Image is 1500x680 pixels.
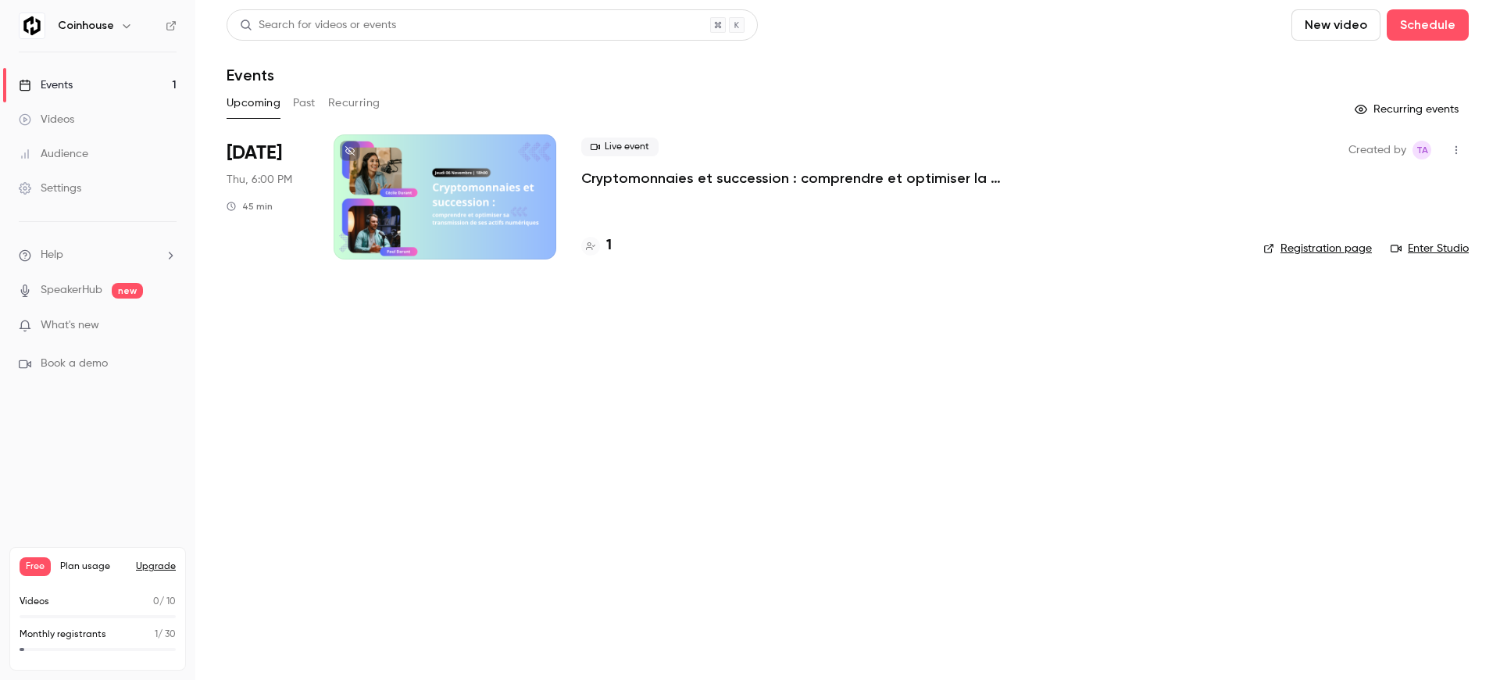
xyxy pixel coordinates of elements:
span: Plan usage [60,560,127,573]
span: [DATE] [227,141,282,166]
button: Past [293,91,316,116]
span: Thu, 6:00 PM [227,172,292,188]
p: / 30 [155,628,176,642]
div: Events [19,77,73,93]
p: Monthly registrants [20,628,106,642]
span: 0 [153,597,159,607]
span: TA [1416,141,1428,159]
span: new [112,283,143,299]
span: Book a demo [41,356,108,372]
span: 1 [155,630,158,639]
span: Help [41,247,63,263]
p: / 10 [153,595,176,609]
span: Live event [581,138,659,156]
button: Upgrade [136,560,176,573]
button: New video [1291,9,1380,41]
button: Upcoming [227,91,280,116]
span: Tristan Aucher [1412,141,1431,159]
span: What's new [41,317,99,334]
div: 45 min [227,200,273,213]
span: Created by [1348,141,1406,159]
button: Recurring events [1348,97,1469,122]
img: Coinhouse [20,13,45,38]
h4: 1 [606,235,612,256]
a: Registration page [1263,241,1372,256]
a: Cryptomonnaies et succession : comprendre et optimiser la transmission de ses actifs numériques [581,169,1050,188]
span: Free [20,557,51,576]
h1: Events [227,66,274,84]
div: Search for videos or events [240,17,396,34]
button: Recurring [328,91,380,116]
h6: Coinhouse [58,18,114,34]
a: SpeakerHub [41,282,102,299]
p: Videos [20,595,49,609]
div: Audience [19,146,88,162]
div: Nov 6 Thu, 6:00 PM (Europe/Paris) [227,134,309,259]
button: Schedule [1387,9,1469,41]
div: Videos [19,112,74,127]
div: Settings [19,181,81,196]
li: help-dropdown-opener [19,247,177,263]
a: 1 [581,235,612,256]
a: Enter Studio [1391,241,1469,256]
